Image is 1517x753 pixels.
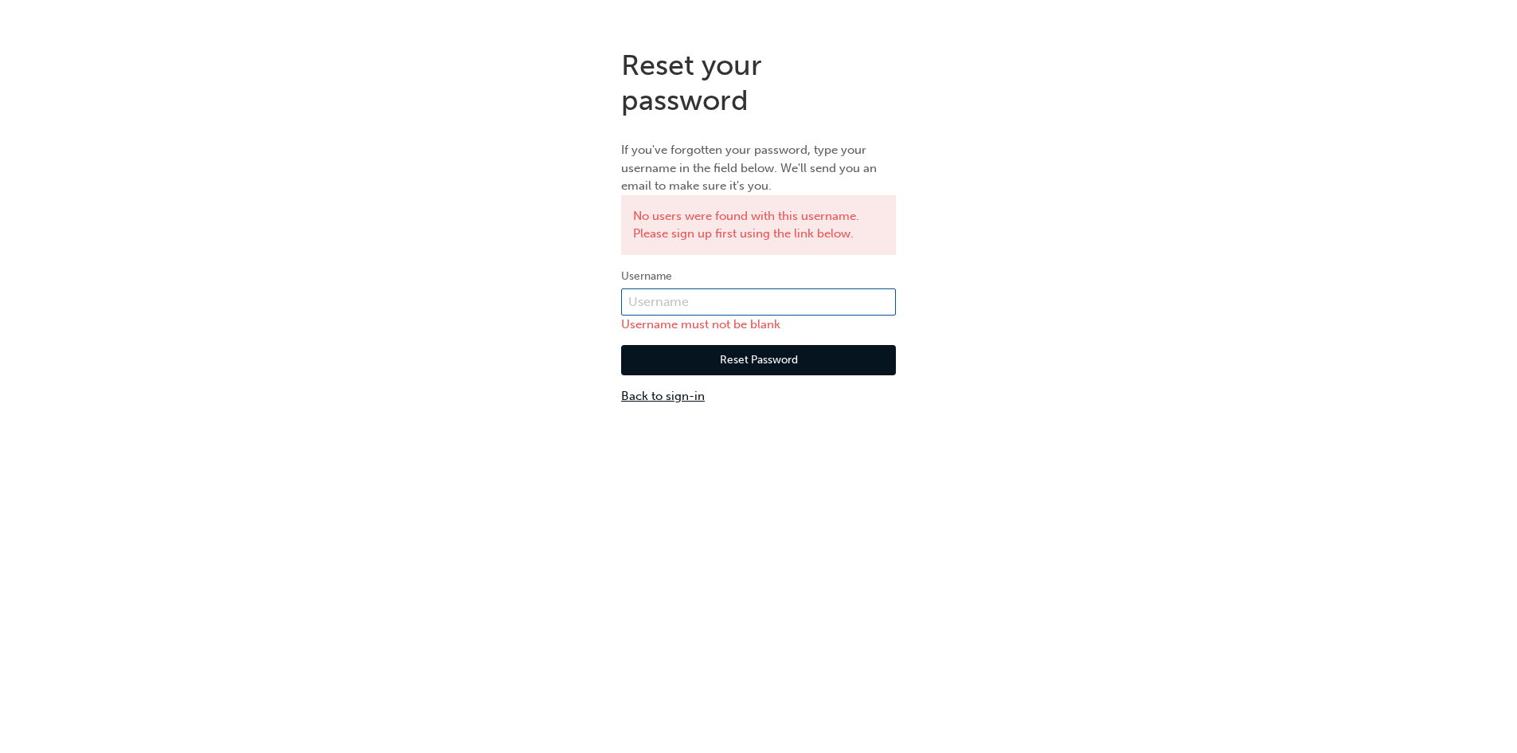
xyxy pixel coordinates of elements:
label: Username [621,267,896,286]
p: If you've forgotten your password, type your username in the field below. We'll send you an email... [621,141,896,195]
a: Back to sign-in [621,387,896,406]
p: Username must not be blank [621,316,896,334]
button: Reset Password [621,345,896,375]
input: Username [621,288,896,316]
h1: Reset your password [621,48,896,117]
div: No users were found with this username. Please sign up first using the link below. [621,195,896,255]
